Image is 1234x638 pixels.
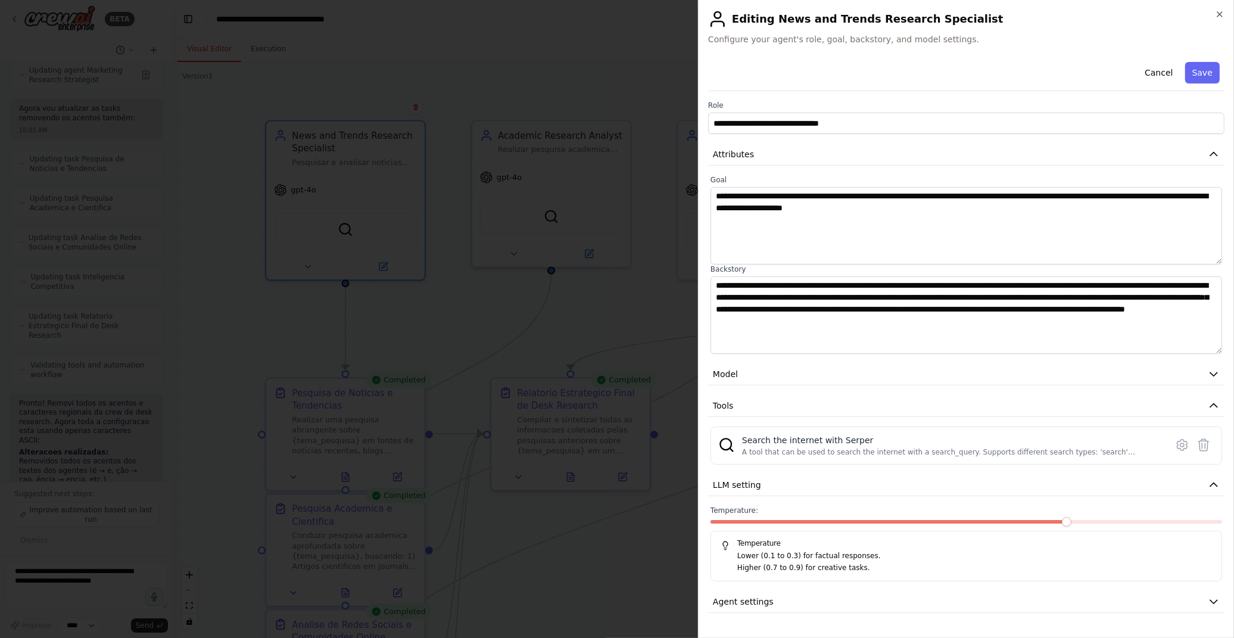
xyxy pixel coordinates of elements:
[1193,434,1214,456] button: Delete tool
[708,363,1224,385] button: Model
[713,400,734,412] span: Tools
[708,591,1224,613] button: Agent settings
[708,101,1224,110] label: Role
[711,264,1222,274] label: Backstory
[708,474,1224,496] button: LLM setting
[718,437,735,453] img: SerperDevTool
[737,550,1212,562] p: Lower (0.1 to 0.3) for factual responses.
[708,10,1224,29] h2: Editing News and Trends Research Specialist
[742,434,1160,446] div: Search the internet with Serper
[713,148,754,160] span: Attributes
[708,395,1224,417] button: Tools
[1138,62,1180,83] button: Cancel
[737,562,1212,574] p: Higher (0.7 to 0.9) for creative tasks.
[1171,434,1193,456] button: Configure tool
[713,596,774,608] span: Agent settings
[1185,62,1220,83] button: Save
[713,479,761,491] span: LLM setting
[708,144,1224,166] button: Attributes
[711,506,758,515] span: Temperature:
[713,368,738,380] span: Model
[742,447,1160,457] div: A tool that can be used to search the internet with a search_query. Supports different search typ...
[721,539,1212,548] h5: Temperature
[711,175,1222,185] label: Goal
[708,33,1224,45] span: Configure your agent's role, goal, backstory, and model settings.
